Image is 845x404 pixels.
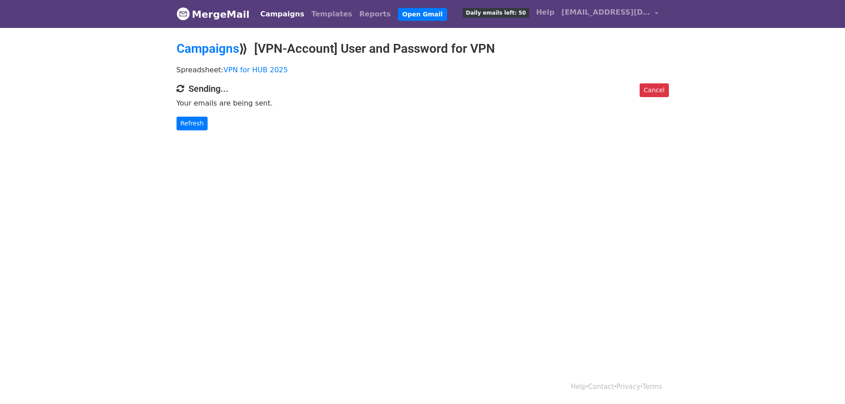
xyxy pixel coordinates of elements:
a: VPN for HUB 2025 [224,66,288,74]
a: Campaigns [257,5,308,23]
a: Refresh [177,117,208,130]
a: [EMAIL_ADDRESS][DOMAIN_NAME] [558,4,662,24]
a: Templates [308,5,356,23]
p: Spreadsheet: [177,65,669,75]
a: Campaigns [177,41,239,56]
a: Help [533,4,558,21]
span: Daily emails left: 50 [463,8,529,18]
a: Reports [356,5,394,23]
span: [EMAIL_ADDRESS][DOMAIN_NAME] [562,7,650,18]
h2: ⟫ [VPN-Account] User and Password for VPN [177,41,669,56]
a: Open Gmail [398,8,447,21]
a: Daily emails left: 50 [459,4,532,21]
a: Help [571,383,586,391]
a: Cancel [640,83,668,97]
a: Privacy [616,383,640,391]
img: MergeMail logo [177,7,190,20]
p: Your emails are being sent. [177,98,669,108]
a: Contact [588,383,614,391]
a: MergeMail [177,5,250,24]
h4: Sending... [177,83,669,94]
a: Terms [642,383,662,391]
